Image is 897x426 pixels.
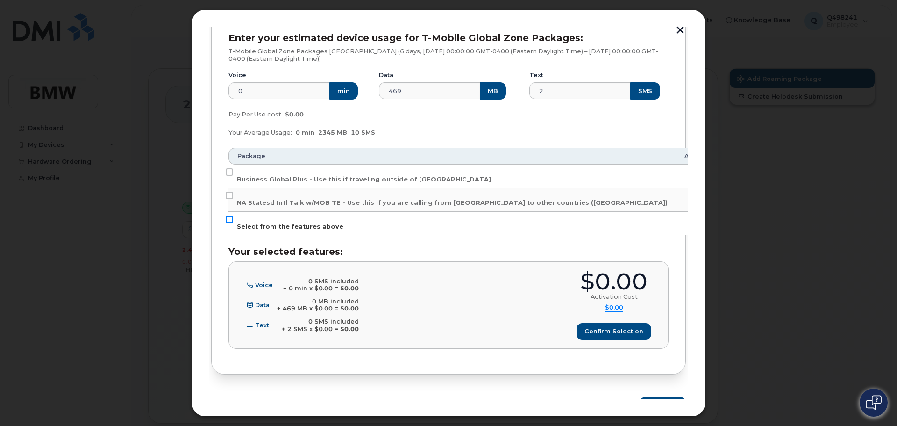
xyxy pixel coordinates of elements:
div: 0 SMS included [282,318,359,325]
span: Voice [255,282,273,289]
label: Data [379,72,393,79]
button: Review [640,397,686,414]
button: Destinations & Employees [211,397,319,414]
span: NA Statesd Intl Talk w/MOB TE - Use this if you are calling from [GEOGRAPHIC_DATA] to other count... [237,199,668,206]
img: Open chat [866,395,882,410]
div: 0 MB included [277,298,359,305]
b: $0.00 [340,285,359,292]
button: Confirm selection [577,323,651,340]
span: 0 min [296,129,314,136]
span: + 469 MB x [277,305,313,312]
span: Select from the features above [237,223,343,230]
div: $0.00 [580,270,648,293]
span: $0.00 = [314,285,338,292]
span: Business Global Plus - Use this if traveling outside of [GEOGRAPHIC_DATA] [237,176,491,183]
th: Amount [676,148,719,165]
span: $0.00 = [314,305,338,312]
button: SMS [630,82,660,99]
b: $0.00 [340,325,359,332]
button: min [329,82,358,99]
span: $0.00 = [314,325,338,332]
span: $0.00 [285,111,304,118]
span: + 0 min x [283,285,313,292]
span: Your Average Usage: [228,129,292,136]
button: MB [480,82,506,99]
span: + 2 SMS x [282,325,313,332]
span: 10 SMS [351,129,375,136]
div: Activation Cost [591,293,638,301]
summary: $0.00 [605,304,623,312]
span: Confirm selection [584,327,643,336]
p: T-Mobile Global Zone Packages [GEOGRAPHIC_DATA] (6 days, [DATE] 00:00:00 GMT-0400 (Eastern Daylig... [228,48,669,62]
span: Data [255,302,270,309]
input: NA Statesd Intl Talk w/MOB TE - Use this if you are calling from [GEOGRAPHIC_DATA] to other count... [226,192,233,199]
span: 2345 MB [318,129,347,136]
th: Package [228,148,676,165]
b: $0.00 [340,305,359,312]
h3: Enter your estimated device usage for T-Mobile Global Zone Packages: [228,33,669,43]
label: Voice [228,72,246,79]
h3: Your selected features: [228,246,669,257]
label: Text [529,72,543,79]
span: Pay Per Use cost [228,111,281,118]
div: 0 SMS included [283,278,359,285]
span: Text [255,322,269,329]
input: Select from the features above [226,216,233,223]
input: Business Global Plus - Use this if traveling outside of [GEOGRAPHIC_DATA] [226,168,233,176]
